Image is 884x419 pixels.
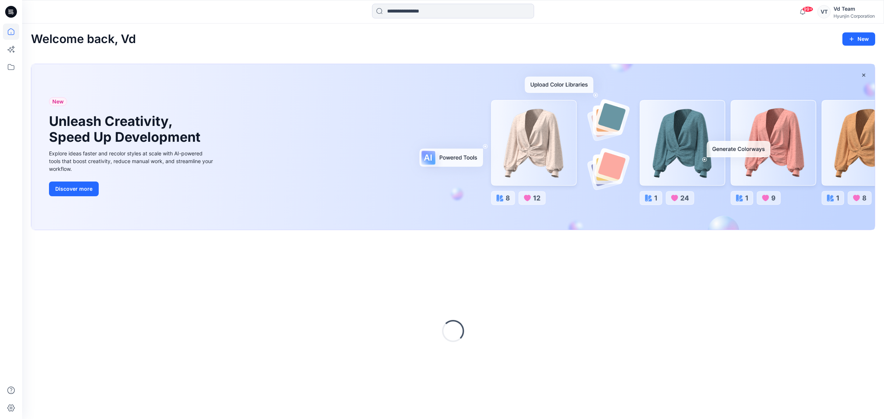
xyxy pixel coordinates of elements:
[49,149,215,173] div: Explore ideas faster and recolor styles at scale with AI-powered tools that boost creativity, red...
[802,6,813,12] span: 99+
[49,182,99,196] button: Discover more
[834,13,875,19] div: Hyunjin Corporation
[834,4,875,13] div: Vd Team
[842,32,875,46] button: New
[817,5,831,18] div: VT
[49,182,215,196] a: Discover more
[31,32,136,46] h2: Welcome back, Vd
[52,97,64,106] span: New
[49,113,204,145] h1: Unleash Creativity, Speed Up Development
